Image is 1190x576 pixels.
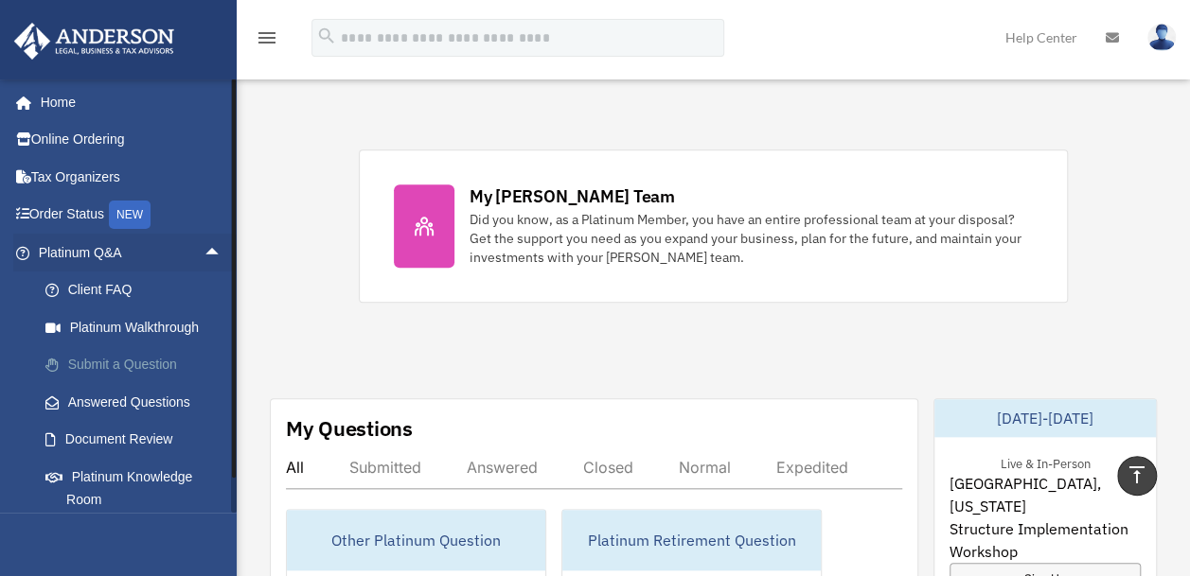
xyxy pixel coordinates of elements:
a: vertical_align_top [1117,456,1157,496]
div: Live & In-Person [986,452,1106,472]
a: Tax Organizers [13,158,251,196]
div: [DATE]-[DATE] [934,399,1156,437]
div: My [PERSON_NAME] Team [470,184,675,208]
i: vertical_align_top [1126,463,1148,486]
div: Platinum Retirement Question [562,510,821,570]
div: All [286,458,304,477]
a: Platinum Walkthrough [27,308,251,346]
img: User Pic [1147,24,1176,51]
i: search [316,26,337,46]
div: Normal [679,458,731,477]
span: arrow_drop_up [204,234,241,272]
a: Document Review [27,421,251,459]
div: NEW [109,201,151,229]
a: Order StatusNEW [13,196,251,235]
a: Home [13,83,241,121]
a: Online Ordering [13,121,251,159]
i: menu [256,26,278,49]
span: [GEOGRAPHIC_DATA], [US_STATE] [950,472,1141,517]
div: Did you know, as a Platinum Member, you have an entire professional team at your disposal? Get th... [470,210,1034,267]
div: My Questions [286,414,413,443]
div: Submitted [349,458,421,477]
div: Closed [583,458,633,477]
a: Answered Questions [27,383,251,421]
div: Answered [467,458,538,477]
a: Submit a Question [27,346,251,384]
img: Anderson Advisors Platinum Portal [9,23,180,60]
a: menu [256,33,278,49]
div: Other Platinum Question [287,510,545,570]
a: Client FAQ [27,271,251,309]
div: Expedited [776,458,848,477]
span: Structure Implementation Workshop [950,517,1141,563]
a: My [PERSON_NAME] Team Did you know, as a Platinum Member, you have an entire professional team at... [359,149,1069,303]
a: Platinum Knowledge Room [27,458,251,518]
a: Platinum Q&Aarrow_drop_up [13,234,251,271]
